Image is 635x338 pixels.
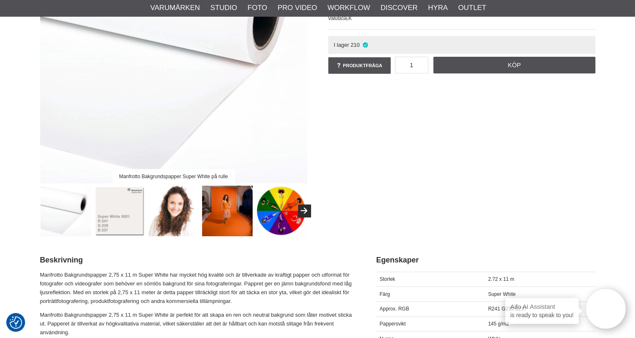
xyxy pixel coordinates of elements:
[505,298,579,324] div: is ready to speak to you!
[488,321,509,327] span: 145 g/m2
[40,186,91,236] img: Manfrotto Bakgrundspapper Super White på rulle
[210,3,237,13] a: Studio
[342,15,352,21] span: SEK
[362,42,369,48] i: I lager
[148,186,199,236] img: Super White pappersbakgrund
[380,3,417,13] a: Discover
[376,255,595,265] h2: Egenskaper
[458,3,486,13] a: Outlet
[351,42,360,48] span: 210
[379,276,395,282] span: Storlek
[40,311,355,337] p: Manfrotto Bakgrundspapper 2,75 x 11 m Super White är perfekt för att skapa en ren och neutral bak...
[433,57,595,73] a: Köp
[202,186,253,236] img: Manfrotto bakgrundspapper
[278,3,317,13] a: Pro Video
[379,291,390,297] span: Färg
[328,15,342,21] span: Valuta
[428,3,448,13] a: Hyra
[10,315,22,330] button: Samtyckesinställningar
[379,306,409,312] span: Approx. RGB
[248,3,267,13] a: Foto
[256,186,306,236] img: Colorama Color Wheel
[328,57,391,74] a: Produktfråga
[150,3,200,13] a: Varumärken
[334,42,349,48] span: I lager
[510,302,574,311] h4: Aifo AI Assistant
[488,276,514,282] span: 2.72 x 11 m
[40,255,355,265] h2: Beskrivning
[327,3,370,13] a: Workflow
[94,186,145,236] img: Super White - Kalibrerad Monitor Adobe RGB 6500K
[488,291,516,297] span: Super White
[40,271,355,305] p: Manfrotto Bakgrundspapper 2,75 x 11 m Super White har mycket hög kvalité och är tillverkade av kr...
[379,321,406,327] span: Pappersvikt
[10,316,22,329] img: Revisit consent button
[112,169,235,184] div: Manfrotto Bakgrundspapper Super White på rulle
[488,306,527,312] span: R241 G239 B237
[298,204,311,217] button: Next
